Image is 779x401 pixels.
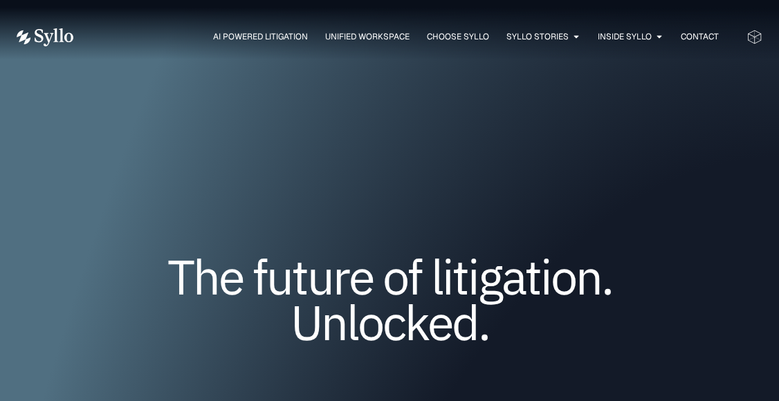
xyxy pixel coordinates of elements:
nav: Menu [101,30,719,44]
h1: The future of litigation. Unlocked. [100,254,679,345]
a: Inside Syllo [598,30,652,43]
a: AI Powered Litigation [213,30,308,43]
a: Syllo Stories [506,30,569,43]
a: Unified Workspace [325,30,410,43]
a: Choose Syllo [427,30,489,43]
div: Menu Toggle [101,30,719,44]
a: Contact [681,30,719,43]
img: Vector [17,28,73,46]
